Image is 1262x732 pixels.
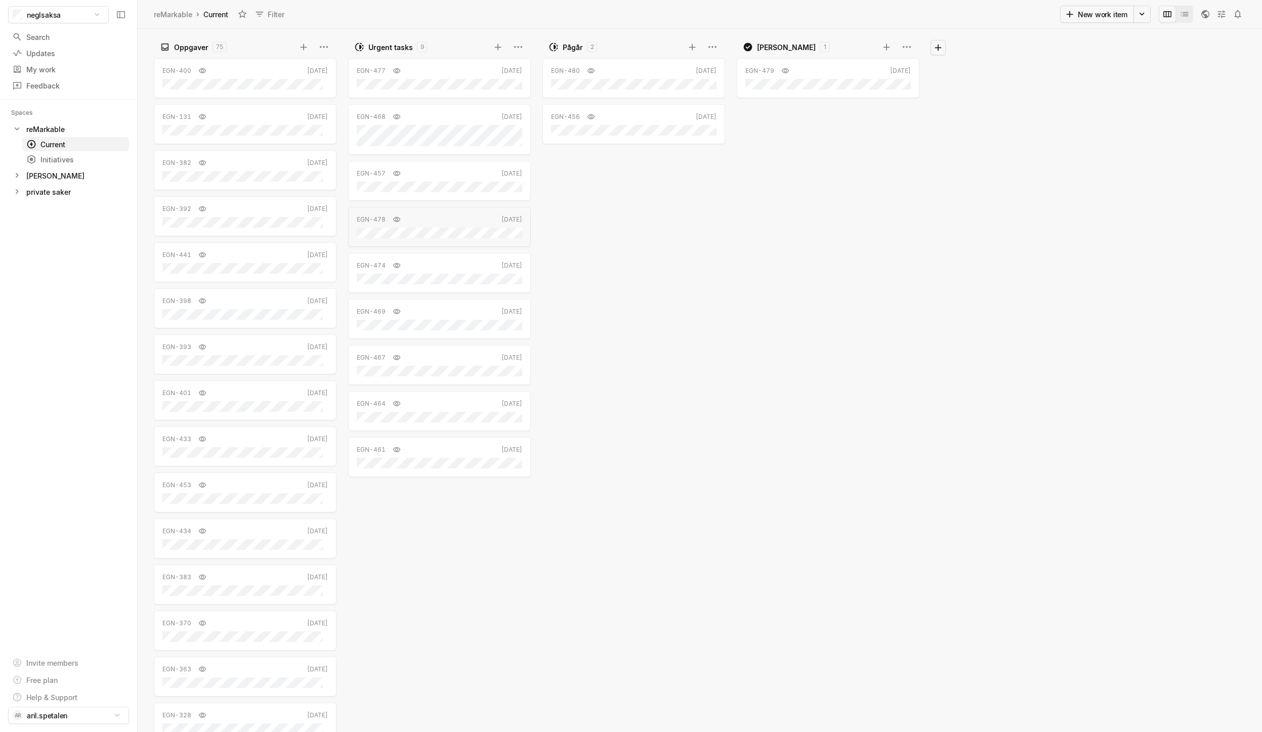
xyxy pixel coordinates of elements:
div: EGN-370 [162,619,191,628]
div: EGN-474 [357,261,386,270]
div: 9 [417,42,427,52]
a: EGN-479[DATE] [737,58,919,98]
div: EGN-477[DATE] [348,55,531,101]
div: EGN-398 [162,296,191,306]
a: EGN-453[DATE] [154,472,336,512]
a: EGN-469[DATE] [348,299,531,339]
a: Invite members [8,655,129,670]
div: grid [348,55,535,732]
div: Spaces [11,108,45,118]
div: EGN-393[DATE] [154,331,336,377]
div: [DATE] [501,399,522,408]
div: EGN-382[DATE] [154,147,336,193]
div: EGN-464 [357,399,386,408]
div: EGN-434 [162,527,191,536]
div: Current [201,8,230,21]
div: 1 [820,42,830,52]
div: EGN-461[DATE] [348,434,531,480]
div: [DATE] [307,158,328,167]
div: [DATE] [890,66,911,75]
a: EGN-392[DATE] [154,196,336,236]
a: EGN-456[DATE] [542,104,725,144]
div: Initiatives [26,154,125,165]
div: Invite members [26,658,78,668]
div: EGN-441[DATE] [154,239,336,285]
div: EGN-457[DATE] [348,158,531,204]
div: EGN-401[DATE] [154,377,336,423]
div: [PERSON_NAME] [757,42,816,53]
div: [DATE] [501,445,522,454]
div: [DATE] [696,66,717,75]
div: EGN-400[DATE] [154,55,336,101]
a: EGN-400[DATE] [154,58,336,98]
div: reMarkable [26,124,65,135]
div: [DATE] [696,112,717,121]
div: EGN-469 [357,307,386,316]
div: EGN-480 [551,66,580,75]
div: EGN-382 [162,158,191,167]
div: EGN-383 [162,573,191,582]
div: EGN-468[DATE] [348,101,531,158]
a: EGN-433[DATE] [154,426,336,466]
a: EGN-393[DATE] [154,334,336,374]
div: [DATE] [501,261,522,270]
a: Current [22,137,129,151]
a: EGN-398[DATE] [154,288,336,328]
a: EGN-401[DATE] [154,380,336,420]
a: EGN-131[DATE] [154,104,336,144]
div: [DATE] [307,389,328,398]
div: private saker [8,185,129,199]
div: EGN-464[DATE] [348,388,531,434]
div: EGN-398[DATE] [154,285,336,331]
div: Current [26,139,125,150]
div: private saker [26,187,71,197]
button: Change to mode board_view [1159,6,1176,23]
div: EGN-131 [162,112,191,121]
div: EGN-478 [357,215,386,224]
a: reMarkable [8,122,129,136]
div: EGN-461 [357,445,386,454]
div: grid [542,55,730,732]
a: EGN-370[DATE] [154,611,336,651]
div: [DATE] [307,204,328,213]
div: EGN-401 [162,389,191,398]
div: grid [154,55,341,732]
div: grid [737,55,924,732]
div: EGN-456[DATE] [542,101,725,147]
div: [DATE] [501,215,522,224]
div: Free plan [26,675,58,685]
div: EGN-400 [162,66,191,75]
div: EGN-363[DATE] [154,654,336,700]
div: [PERSON_NAME] [26,170,85,181]
div: [DATE] [501,307,522,316]
div: My work [12,64,125,75]
div: EGN-477 [357,66,386,75]
div: EGN-370[DATE] [154,608,336,654]
div: [DATE] [501,169,522,178]
div: EGN-474[DATE] [348,250,531,296]
a: EGN-468[DATE] [348,104,531,155]
div: [DATE] [501,66,522,75]
div: Help & Support [26,692,77,703]
a: Feedback [8,78,129,93]
div: EGN-467 [357,353,386,362]
div: [DATE] [307,619,328,628]
a: EGN-434[DATE] [154,519,336,558]
span: neglsaksa [27,10,61,20]
div: EGN-434[DATE] [154,515,336,562]
div: EGN-479[DATE] [737,55,919,101]
a: EGN-464[DATE] [348,391,531,431]
div: EGN-433 [162,435,191,444]
div: EGN-480[DATE] [542,55,725,101]
div: EGN-469[DATE] [348,296,531,342]
div: EGN-478[DATE] [348,204,531,250]
div: [DATE] [307,481,328,490]
a: My work [8,62,129,77]
div: EGN-456 [551,112,580,121]
div: [DATE] [307,527,328,536]
a: EGN-467[DATE] [348,345,531,385]
a: Initiatives [22,152,129,166]
a: EGN-477[DATE] [348,58,531,98]
div: EGN-433[DATE] [154,423,336,469]
div: EGN-468 [357,112,386,121]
